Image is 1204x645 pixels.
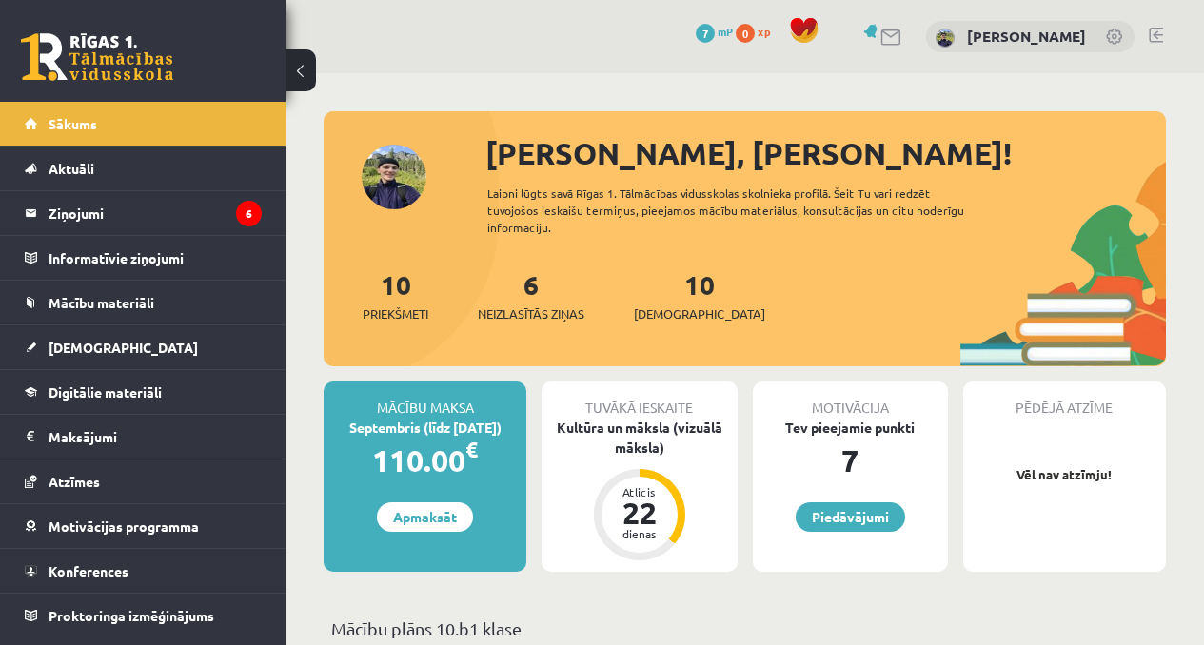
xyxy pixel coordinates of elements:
[49,115,97,132] span: Sākums
[478,267,584,323] a: 6Neizlasītās ziņas
[963,381,1166,418] div: Pēdējā atzīme
[758,24,770,39] span: xp
[49,607,214,624] span: Proktoringa izmēģinājums
[49,191,262,235] legend: Ziņojumi
[25,102,262,146] a: Sākums
[49,383,162,401] span: Digitālie materiāli
[465,436,478,463] span: €
[753,418,948,438] div: Tev pieejamie punkti
[25,594,262,637] a: Proktoringa izmēģinājums
[236,201,262,226] i: 6
[753,438,948,483] div: 7
[634,304,765,323] span: [DEMOGRAPHIC_DATA]
[485,130,1166,176] div: [PERSON_NAME], [PERSON_NAME]!
[324,438,526,483] div: 110.00
[25,459,262,503] a: Atzīmes
[478,304,584,323] span: Neizlasītās ziņas
[363,304,428,323] span: Priekšmeti
[696,24,733,39] a: 7 mP
[49,339,198,356] span: [DEMOGRAPHIC_DATA]
[611,486,668,498] div: Atlicis
[25,191,262,235] a: Ziņojumi6
[21,33,173,81] a: Rīgas 1. Tālmācības vidusskola
[25,504,262,548] a: Motivācijas programma
[542,418,737,563] a: Kultūra un māksla (vizuālā māksla) Atlicis 22 dienas
[611,528,668,539] div: dienas
[753,381,948,418] div: Motivācija
[49,562,128,579] span: Konferences
[25,370,262,414] a: Digitālie materiāli
[25,281,262,324] a: Mācību materiāli
[25,236,262,280] a: Informatīvie ziņojumi
[49,294,154,311] span: Mācību materiāli
[25,549,262,593] a: Konferences
[49,415,262,459] legend: Maksājumi
[696,24,715,43] span: 7
[967,27,1086,46] a: [PERSON_NAME]
[324,381,526,418] div: Mācību maksa
[324,418,526,438] div: Septembris (līdz [DATE])
[611,498,668,528] div: 22
[377,502,473,532] a: Apmaksāt
[634,267,765,323] a: 10[DEMOGRAPHIC_DATA]
[736,24,755,43] span: 0
[487,185,993,236] div: Laipni lūgts savā Rīgas 1. Tālmācības vidusskolas skolnieka profilā. Šeit Tu vari redzēt tuvojošo...
[796,502,905,532] a: Piedāvājumi
[542,381,737,418] div: Tuvākā ieskaite
[49,160,94,177] span: Aktuāli
[936,29,955,48] img: Igors Aleksejevs
[331,616,1158,641] p: Mācību plāns 10.b1 klase
[973,465,1156,484] p: Vēl nav atzīmju!
[542,418,737,458] div: Kultūra un māksla (vizuālā māksla)
[736,24,780,39] a: 0 xp
[49,236,262,280] legend: Informatīvie ziņojumi
[49,518,199,535] span: Motivācijas programma
[25,325,262,369] a: [DEMOGRAPHIC_DATA]
[49,473,100,490] span: Atzīmes
[25,147,262,190] a: Aktuāli
[25,415,262,459] a: Maksājumi
[363,267,428,323] a: 10Priekšmeti
[718,24,733,39] span: mP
